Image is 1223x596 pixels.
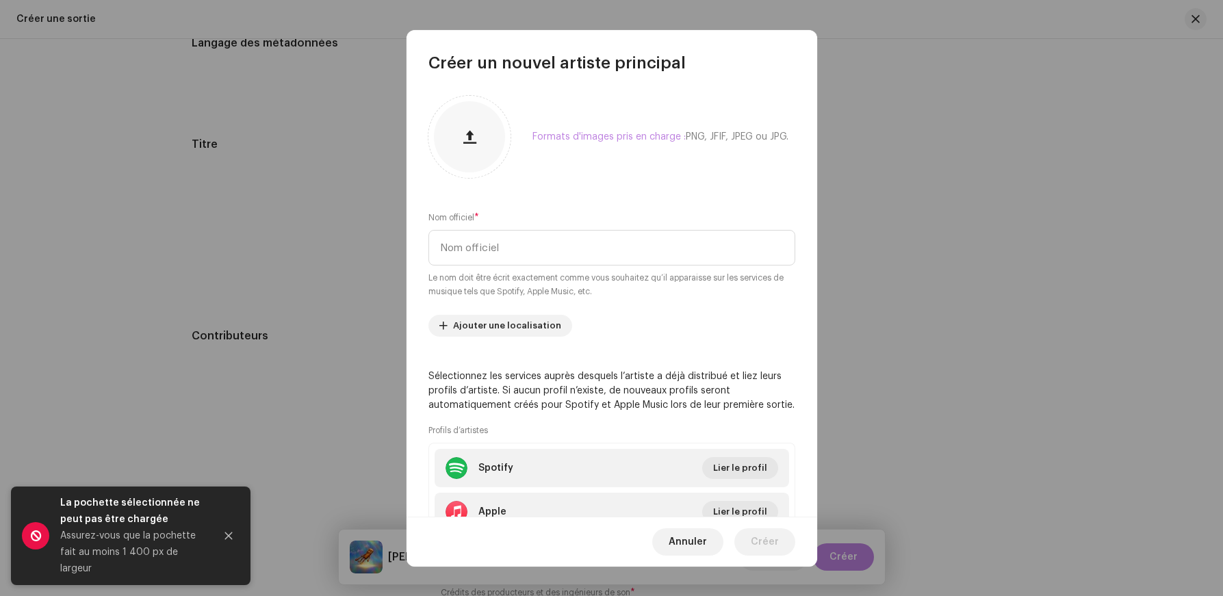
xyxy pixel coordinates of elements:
[60,495,204,528] div: La pochette sélectionnée ne peut pas être chargée
[734,528,795,555] button: Créer
[686,132,788,142] span: PNG, JFIF, JPEG ou JPG.
[60,528,204,577] div: Assurez-vous que la pochette fait au moins 1 400 px de largeur
[713,454,767,482] span: Lier le profil
[478,506,506,517] div: Apple
[478,463,513,474] div: Spotify
[428,230,795,265] input: Nom officiel
[702,501,778,523] button: Lier le profil
[702,457,778,479] button: Lier le profil
[428,211,474,224] small: Nom officiel
[713,498,767,526] span: Lier le profil
[428,52,686,74] span: Créer un nouvel artiste principal
[215,522,242,549] button: Close
[428,370,795,413] p: Sélectionnez les services auprès desquels l’artiste a déjà distribué et liez leurs profils d’arti...
[669,528,707,555] span: Annuler
[428,424,488,437] small: Profils d’artistes
[453,312,561,339] span: Ajouter une localisation
[532,131,788,142] div: Formats d'images pris en charge :
[428,271,795,298] small: Le nom doit être écrit exactement comme vous souhaitez qu’il apparaisse sur les services de musiq...
[751,528,779,555] span: Créer
[652,528,723,555] button: Annuler
[428,315,572,337] button: Ajouter une localisation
